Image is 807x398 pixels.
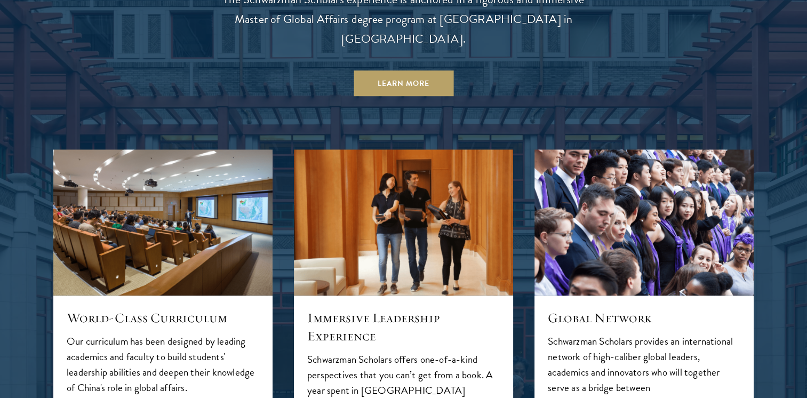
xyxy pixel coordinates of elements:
p: Our curriculum has been designed by leading academics and faculty to build students' leadership a... [67,333,259,395]
h5: World-Class Curriculum [67,309,259,327]
h5: Immersive Leadership Experience [307,309,500,345]
h5: Global Network [548,309,740,327]
a: Learn More [354,70,453,96]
